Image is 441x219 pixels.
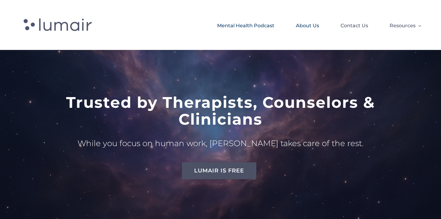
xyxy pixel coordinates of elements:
span: Lumair is Free [194,168,244,174]
span: Mental Health Podcast [217,21,274,31]
a: Contact Us [341,15,368,35]
p: While you focus on human work, [PERSON_NAME] takes care of the rest. [41,137,400,150]
span: Contact Us [341,21,368,31]
h1: Trusted by Therapists, Counselors & Clinicians [41,94,400,128]
a: Mental Health Podcast [217,15,274,35]
a: Resources [390,15,421,35]
span: About Us [296,21,319,31]
nav: Lumair Header [120,15,421,35]
a: About Us [296,15,319,35]
a: Lumair is Free [182,162,256,179]
span: Resources [390,21,416,31]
